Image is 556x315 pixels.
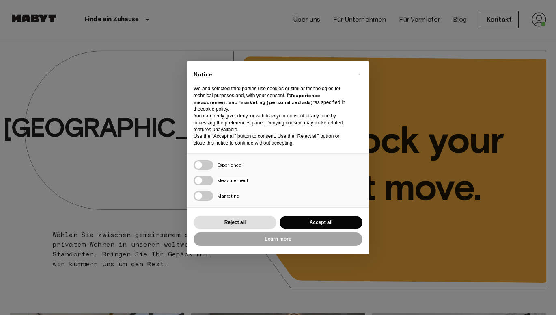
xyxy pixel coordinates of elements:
a: cookie policy [200,106,228,112]
p: Use the “Accept all” button to consent. Use the “Reject all” button or close this notice to conti... [194,133,349,147]
span: × [357,69,360,79]
span: Experience [217,162,241,168]
h2: Notice [194,71,349,79]
button: Accept all [280,216,362,229]
button: Close this notice [352,67,365,80]
p: We and selected third parties use cookies or similar technologies for technical purposes and, wit... [194,85,349,113]
button: Reject all [194,216,276,229]
span: Marketing [217,193,239,199]
button: Learn more [194,232,362,246]
strong: experience, measurement and “marketing (personalized ads)” [194,92,321,105]
p: You can freely give, deny, or withdraw your consent at any time by accessing the preferences pane... [194,113,349,133]
span: Measurement [217,177,248,183]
